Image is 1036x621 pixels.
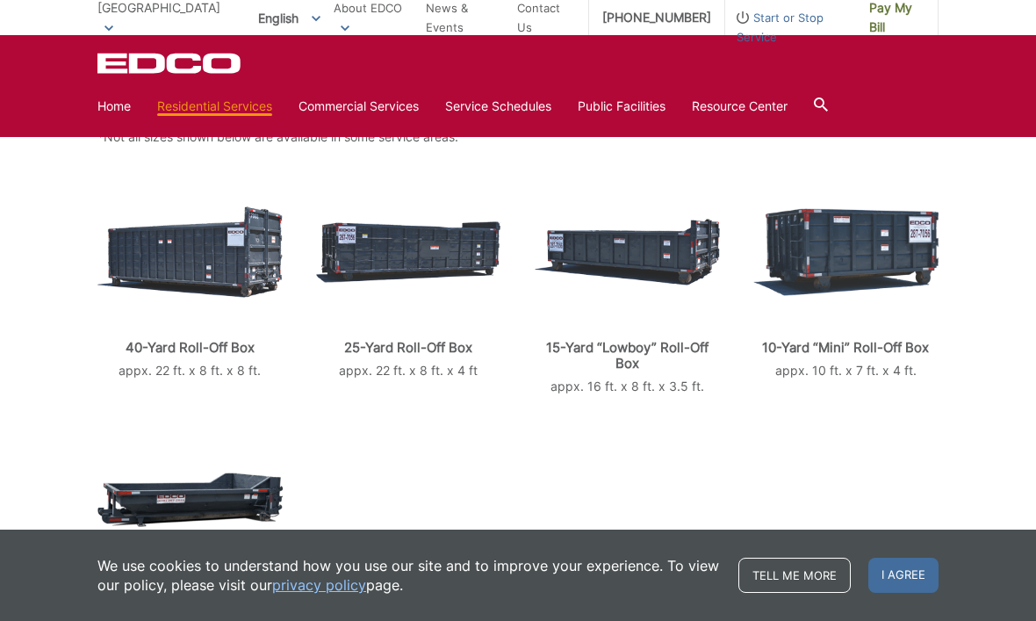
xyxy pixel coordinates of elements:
p: 25-Yard Roll-Off Box [316,340,501,356]
img: roll-off-lowboy.png [535,219,720,285]
p: 40-Yard Roll-Off Box [97,340,283,356]
img: roll-off-40-yard.png [97,206,283,297]
a: Home [97,97,131,116]
a: Commercial Services [299,97,419,116]
p: appx. 22 ft. x 8 ft. x 8 ft. [97,361,283,380]
a: Public Facilities [578,97,665,116]
p: 10-Yard “Mini” Roll-Off Box [753,340,939,356]
p: We use cookies to understand how you use our site and to improve your experience. To view our pol... [97,556,721,595]
img: roll-off-25-yard.png [316,221,501,282]
img: roll-off-concrete.png [97,473,283,526]
span: English [245,4,334,32]
a: privacy policy [272,575,366,595]
a: Tell me more [738,558,851,593]
a: EDCD logo. Return to the homepage. [97,53,243,74]
a: Resource Center [692,97,788,116]
a: Residential Services [157,97,272,116]
img: roll-off-mini.png [753,208,939,296]
p: 15-Yard “Lowboy” Roll-Off Box [535,340,720,372]
p: appx. 10 ft. x 7 ft. x 4 ft. [753,361,939,380]
a: Service Schedules [445,97,551,116]
p: appx. 16 ft. x 8 ft. x 3.5 ft. [535,377,720,396]
span: I agree [868,558,939,593]
p: appx. 22 ft. x 8 ft. x 4 ft [316,361,501,380]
